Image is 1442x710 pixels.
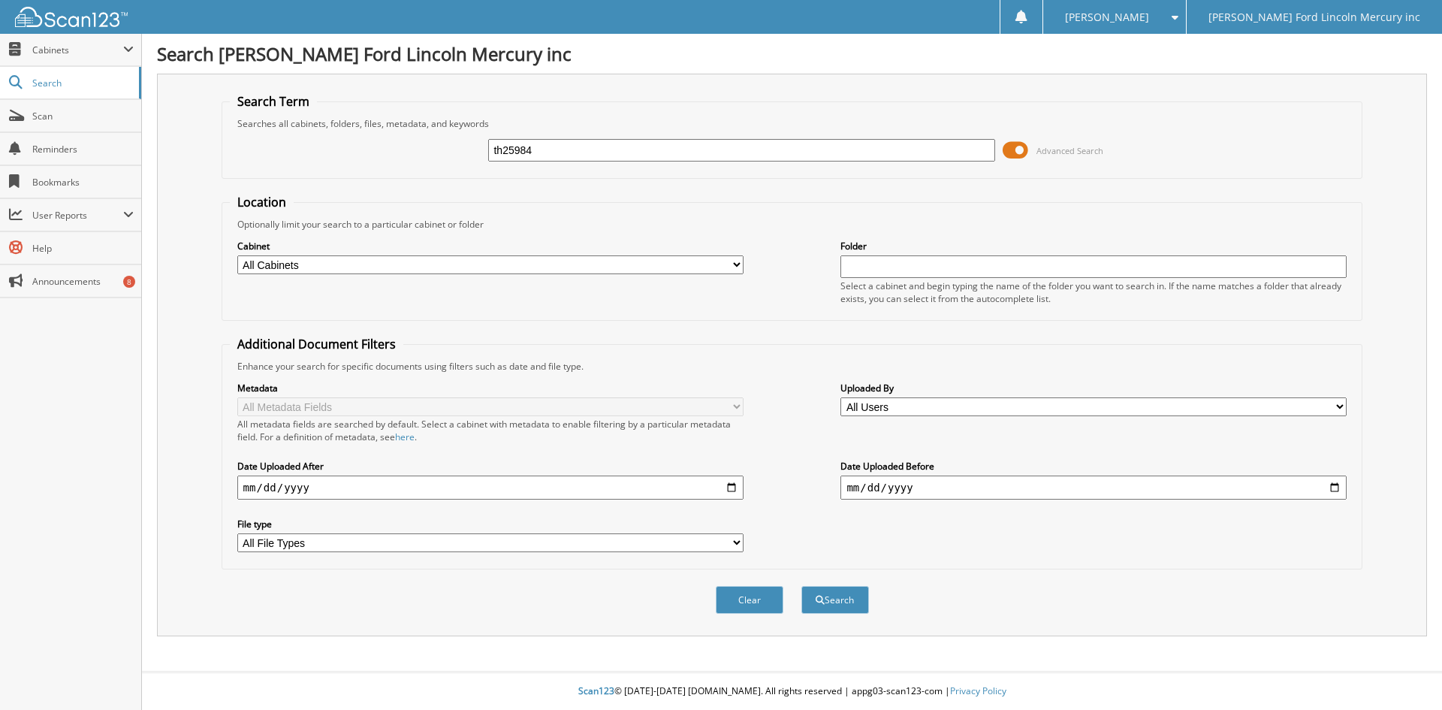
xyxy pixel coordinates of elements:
[1208,13,1420,22] span: [PERSON_NAME] Ford Lincoln Mercury inc
[32,110,134,122] span: Scan
[230,194,294,210] legend: Location
[230,93,317,110] legend: Search Term
[237,460,744,473] label: Date Uploaded After
[230,218,1355,231] div: Optionally limit your search to a particular cabinet or folder
[15,7,128,27] img: scan123-logo-white.svg
[801,586,869,614] button: Search
[32,44,123,56] span: Cabinets
[142,673,1442,710] div: © [DATE]-[DATE] [DOMAIN_NAME]. All rights reserved | appg03-scan123-com |
[32,209,123,222] span: User Reports
[123,276,135,288] div: 8
[237,476,744,500] input: start
[840,240,1347,252] label: Folder
[578,684,614,697] span: Scan123
[237,418,744,443] div: All metadata fields are searched by default. Select a cabinet with metadata to enable filtering b...
[32,77,131,89] span: Search
[840,382,1347,394] label: Uploaded By
[716,586,783,614] button: Clear
[230,360,1355,373] div: Enhance your search for specific documents using filters such as date and file type.
[1065,13,1149,22] span: [PERSON_NAME]
[157,41,1427,66] h1: Search [PERSON_NAME] Ford Lincoln Mercury inc
[950,684,1006,697] a: Privacy Policy
[32,275,134,288] span: Announcements
[237,240,744,252] label: Cabinet
[840,476,1347,500] input: end
[237,382,744,394] label: Metadata
[32,176,134,189] span: Bookmarks
[230,117,1355,130] div: Searches all cabinets, folders, files, metadata, and keywords
[1036,145,1103,156] span: Advanced Search
[32,242,134,255] span: Help
[230,336,403,352] legend: Additional Document Filters
[32,143,134,156] span: Reminders
[395,431,415,443] a: here
[237,518,744,530] label: File type
[840,460,1347,473] label: Date Uploaded Before
[840,279,1347,305] div: Select a cabinet and begin typing the name of the folder you want to search in. If the name match...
